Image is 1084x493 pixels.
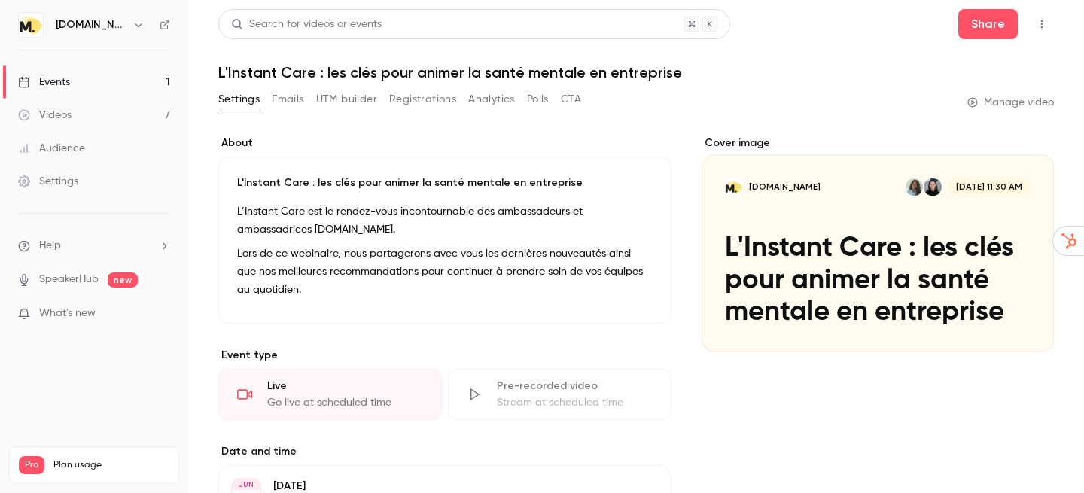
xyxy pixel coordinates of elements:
[237,202,653,239] p: L’Instant Care est le rendez-vous incontournable des ambassadeurs et ambassadrices [DOMAIN_NAME].
[967,95,1054,110] a: Manage video
[267,395,423,410] div: Go live at scheduled time
[19,13,43,37] img: moka.care
[389,87,456,111] button: Registrations
[53,459,169,471] span: Plan usage
[18,141,85,156] div: Audience
[561,87,581,111] button: CTA
[218,135,671,151] label: About
[958,9,1018,39] button: Share
[267,379,423,394] div: Live
[19,456,44,474] span: Pro
[18,238,170,254] li: help-dropdown-opener
[18,75,70,90] div: Events
[39,306,96,321] span: What's new
[18,108,72,123] div: Videos
[56,17,126,32] h6: [DOMAIN_NAME]
[497,379,653,394] div: Pre-recorded video
[218,369,442,420] div: LiveGo live at scheduled time
[231,17,382,32] div: Search for videos or events
[218,348,671,363] p: Event type
[448,369,671,420] div: Pre-recorded videoStream at scheduled time
[18,174,78,189] div: Settings
[108,272,138,288] span: new
[218,87,260,111] button: Settings
[272,87,303,111] button: Emails
[152,307,170,321] iframe: Noticeable Trigger
[218,63,1054,81] h1: L'Instant Care : les clés pour animer la santé mentale en entreprise
[237,175,653,190] p: L'Instant Care : les clés pour animer la santé mentale en entreprise
[233,479,260,490] div: JUN
[702,135,1054,151] label: Cover image
[39,238,61,254] span: Help
[218,444,671,459] label: Date and time
[316,87,377,111] button: UTM builder
[702,135,1054,352] section: Cover image
[39,272,99,288] a: SpeakerHub
[497,395,653,410] div: Stream at scheduled time
[237,245,653,299] p: Lors de ce webinaire, nous partagerons avec vous les dernières nouveautés ainsi que nos meilleure...
[468,87,515,111] button: Analytics
[527,87,549,111] button: Polls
